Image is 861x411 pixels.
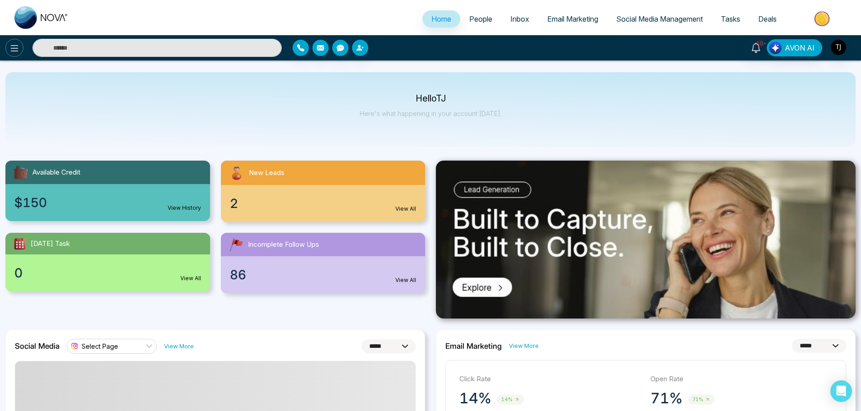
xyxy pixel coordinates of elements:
[790,9,856,29] img: Market-place.gif
[215,161,431,222] a: New Leads2View All
[168,204,201,212] a: View History
[14,6,69,29] img: Nova CRM Logo
[767,39,822,56] button: AVON AI
[422,10,460,28] a: Home
[13,236,27,251] img: todayTask.svg
[230,194,238,213] span: 2
[248,240,319,250] span: Incomplete Follow Ups
[14,263,23,282] span: 0
[712,10,749,28] a: Tasks
[32,167,80,178] span: Available Credit
[749,10,786,28] a: Deals
[360,110,502,117] p: Here's what happening in your account [DATE].
[745,39,767,55] a: 10+
[13,164,29,180] img: availableCredit.svg
[31,239,70,249] span: [DATE] Task
[249,168,284,178] span: New Leads
[650,389,682,407] p: 71%
[460,10,501,28] a: People
[538,10,607,28] a: Email Marketing
[70,342,79,351] img: instagram
[15,342,60,351] h2: Social Media
[459,374,641,384] p: Click Rate
[510,14,529,23] span: Inbox
[721,14,740,23] span: Tasks
[509,342,539,350] a: View More
[547,14,598,23] span: Email Marketing
[228,164,245,181] img: newLeads.svg
[501,10,538,28] a: Inbox
[395,205,416,213] a: View All
[459,389,491,407] p: 14%
[230,265,246,284] span: 86
[831,40,846,55] img: User Avatar
[469,14,492,23] span: People
[616,14,703,23] span: Social Media Management
[360,95,502,102] p: Hello TJ
[688,394,714,405] span: 71%
[431,14,451,23] span: Home
[497,394,524,405] span: 14%
[180,274,201,282] a: View All
[607,10,712,28] a: Social Media Management
[650,374,833,384] p: Open Rate
[436,161,856,319] img: .
[758,14,777,23] span: Deals
[82,342,118,351] span: Select Page
[445,342,502,351] h2: Email Marketing
[228,236,244,253] img: followUps.svg
[395,276,416,284] a: View All
[769,42,782,54] img: Lead Flow
[785,42,815,53] span: AVON AI
[164,342,194,351] a: View More
[756,39,764,47] span: 10+
[830,380,852,402] div: Open Intercom Messenger
[215,233,431,293] a: Incomplete Follow Ups86View All
[14,193,47,212] span: $150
